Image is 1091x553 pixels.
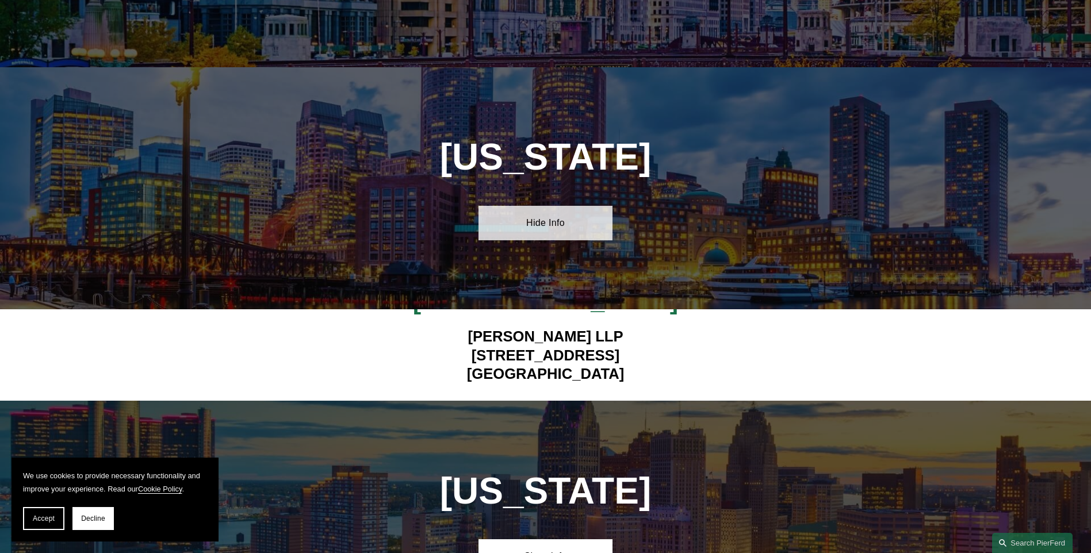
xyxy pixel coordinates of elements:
[72,507,114,530] button: Decline
[81,514,105,523] span: Decline
[23,469,207,496] p: We use cookies to provide necessary functionality and improve your experience. Read our .
[505,401,577,413] strong: View Lawyers
[378,327,713,383] h4: [PERSON_NAME] LLP [STREET_ADDRESS] [GEOGRAPHIC_DATA]
[411,470,680,512] h1: [US_STATE]
[505,401,587,413] span: ➔
[505,401,587,413] a: View Lawyers➔
[478,206,613,240] a: Hide Info
[23,507,64,530] button: Accept
[33,514,55,523] span: Accept
[992,533,1073,553] a: Search this site
[12,458,219,542] section: Cookie banner
[138,485,182,493] a: Cookie Policy
[378,136,713,178] h1: [US_STATE]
